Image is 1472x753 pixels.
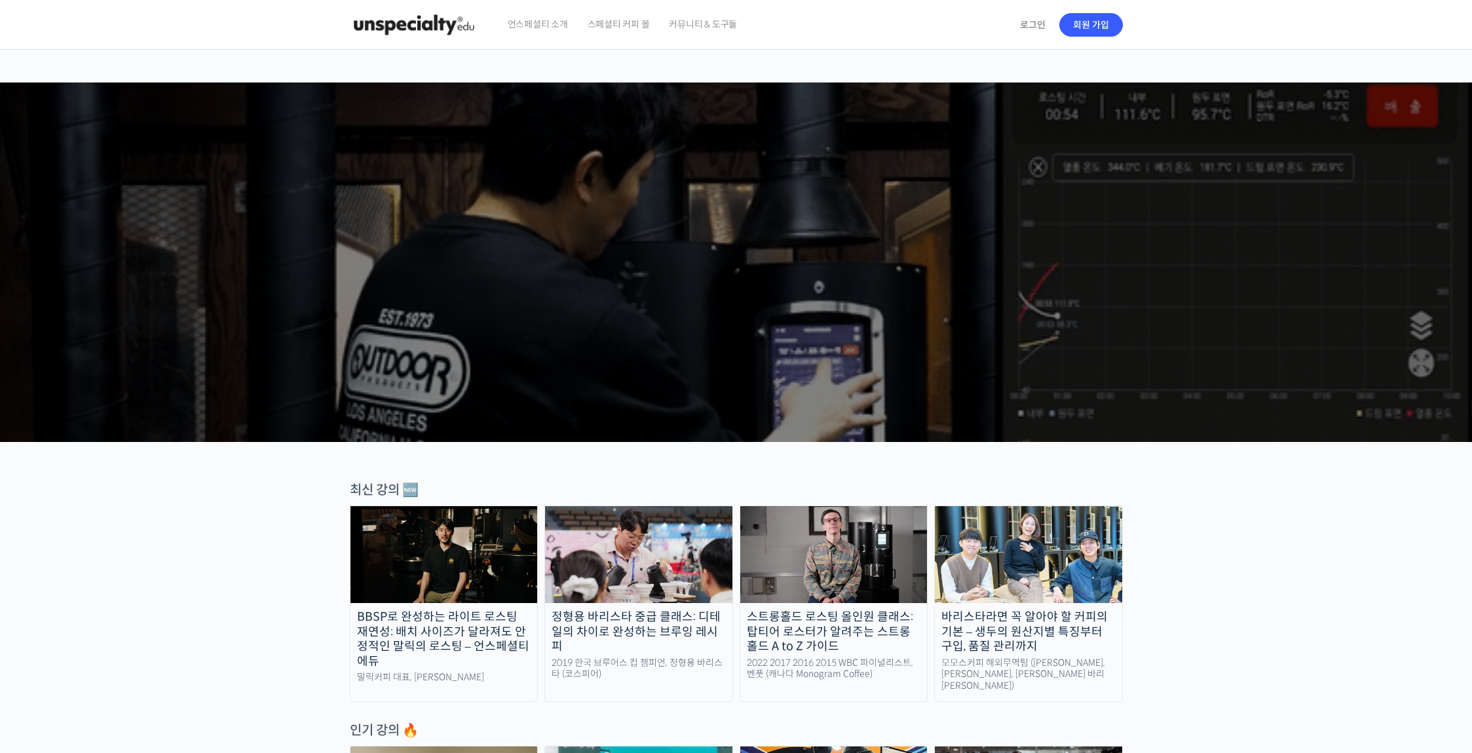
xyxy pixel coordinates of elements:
p: [PERSON_NAME]을 다하는 당신을 위해, 최고와 함께 만든 커피 클래스 [12,200,1459,266]
div: 정형용 바리스타 중급 클래스: 디테일의 차이로 완성하는 브루잉 레시피 [545,610,732,654]
img: stronghold-roasting_course-thumbnail.jpg [740,506,928,603]
div: 2022 2017 2016 2015 WBC 파이널리스트, 벤풋 (캐나다 Monogram Coffee) [740,657,928,680]
a: 스트롱홀드 로스팅 올인원 클래스: 탑티어 로스터가 알려주는 스트롱홀드 A to Z 가이드 2022 2017 2016 2015 WBC 파이널리스트, 벤풋 (캐나다 Monogra... [740,505,928,702]
div: 최신 강의 🆕 [350,481,1123,499]
a: 로그인 [1012,10,1053,40]
div: 인기 강의 🔥 [350,722,1123,739]
img: malic-roasting-class_course-thumbnail.jpg [350,506,538,603]
a: 회원 가입 [1059,13,1123,37]
div: 말릭커피 대표, [PERSON_NAME] [350,672,538,684]
div: 2019 한국 브루어스 컵 챔피언, 정형용 바리스타 (코스피어) [545,657,732,680]
div: 모모스커피 해외무역팀 ([PERSON_NAME], [PERSON_NAME], [PERSON_NAME] 바리[PERSON_NAME]) [935,657,1122,692]
p: 시간과 장소에 구애받지 않고, 검증된 커리큘럼으로 [12,272,1459,291]
div: 스트롱홀드 로스팅 올인원 클래스: 탑티어 로스터가 알려주는 스트롱홀드 A to Z 가이드 [740,610,928,654]
div: 바리스타라면 꼭 알아야 할 커피의 기본 – 생두의 원산지별 특징부터 구입, 품질 관리까지 [935,610,1122,654]
a: 정형용 바리스타 중급 클래스: 디테일의 차이로 완성하는 브루잉 레시피 2019 한국 브루어스 컵 챔피언, 정형용 바리스타 (코스피어) [544,505,733,702]
img: momos_course-thumbnail.jpg [935,506,1122,603]
img: advanced-brewing_course-thumbnail.jpeg [545,506,732,603]
a: 바리스타라면 꼭 알아야 할 커피의 기본 – 생두의 원산지별 특징부터 구입, 품질 관리까지 모모스커피 해외무역팀 ([PERSON_NAME], [PERSON_NAME], [PER... [934,505,1123,702]
div: BBSP로 완성하는 라이트 로스팅 재연성: 배치 사이즈가 달라져도 안정적인 말릭의 로스팅 – 언스페셜티 에듀 [350,610,538,669]
a: BBSP로 완성하는 라이트 로스팅 재연성: 배치 사이즈가 달라져도 안정적인 말릭의 로스팅 – 언스페셜티 에듀 말릭커피 대표, [PERSON_NAME] [350,505,538,702]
